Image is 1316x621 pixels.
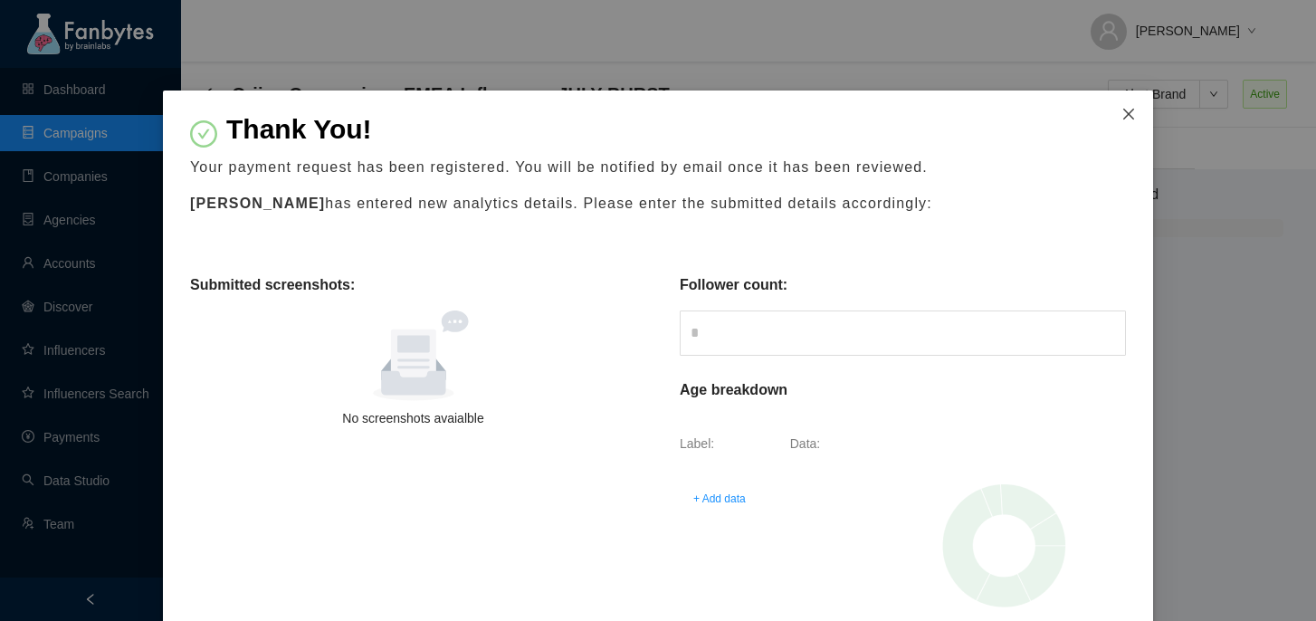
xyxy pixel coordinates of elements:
p: Your payment request has been registered. You will be notified by email once it has been reviewed. [190,157,1126,178]
p: Follower count: [680,274,787,296]
span: check-circle [190,120,217,148]
b: [PERSON_NAME] [190,196,325,211]
button: + Add data [680,484,759,513]
div: No screenshots avaialble [197,408,629,428]
p: Label: [680,434,786,454]
p: Age breakdown [680,379,787,401]
p: Submitted screenshots: [190,274,355,296]
span: close [1121,107,1136,121]
button: Close [1104,91,1153,139]
p: Data: [790,434,896,454]
span: + Add data [693,490,746,508]
p: has entered new analytics details. Please enter the submitted details accordingly: [190,193,1126,215]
